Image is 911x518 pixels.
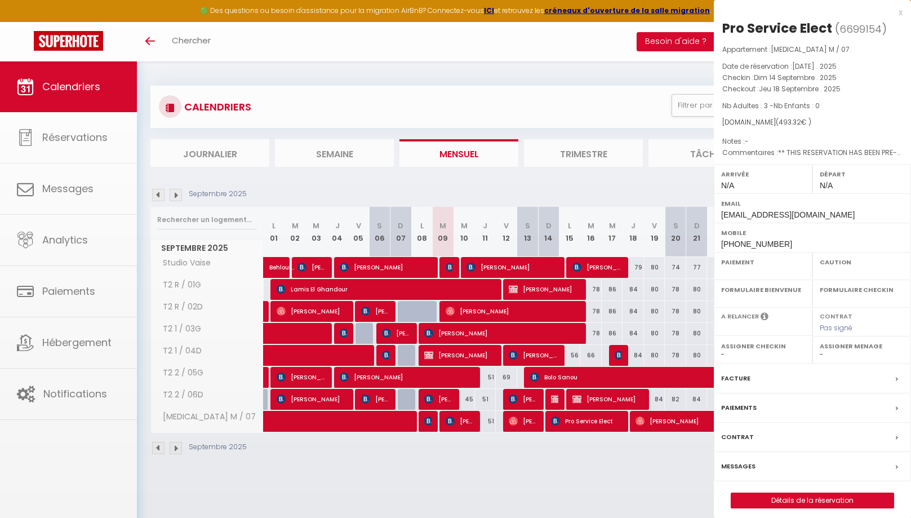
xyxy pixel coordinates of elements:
[722,136,903,147] p: Notes :
[721,181,734,190] span: N/A
[722,61,903,72] p: Date de réservation :
[721,227,904,238] label: Mobile
[820,169,904,180] label: Départ
[792,61,837,71] span: [DATE] . 2025
[722,147,903,158] p: Commentaires :
[721,256,805,268] label: Paiement
[771,45,850,54] span: [MEDICAL_DATA] M / 07
[721,402,757,414] label: Paiements
[721,312,759,321] label: A relancer
[839,22,882,36] span: 6699154
[779,117,801,127] span: 493.32
[745,136,749,146] span: -
[820,181,833,190] span: N/A
[722,72,903,83] p: Checkin :
[835,21,887,37] span: ( )
[820,312,852,319] label: Contrat
[722,101,820,110] span: Nb Adultes : 3 -
[721,169,805,180] label: Arrivée
[759,84,841,94] span: Jeu 18 Septembre . 2025
[721,284,805,295] label: Formulaire Bienvenue
[820,340,904,352] label: Assigner Menage
[776,117,811,127] span: ( € )
[9,5,43,38] button: Ouvrir le widget de chat LiveChat
[722,44,903,55] p: Appartement :
[820,323,852,333] span: Pas signé
[714,6,903,19] div: x
[731,493,894,508] a: Détails de la réservation
[731,493,894,508] button: Détails de la réservation
[721,431,754,443] label: Contrat
[721,240,792,249] span: [PHONE_NUMBER]
[721,210,855,219] span: [EMAIL_ADDRESS][DOMAIN_NAME]
[721,340,805,352] label: Assigner Checkin
[761,312,768,324] i: Sélectionner OUI si vous souhaiter envoyer les séquences de messages post-checkout
[722,19,832,37] div: Pro Service Elect
[754,73,837,82] span: Dim 14 Septembre . 2025
[721,373,750,384] label: Facture
[721,461,756,472] label: Messages
[722,117,903,128] div: [DOMAIN_NAME]
[820,284,904,295] label: Formulaire Checkin
[774,101,820,110] span: Nb Enfants : 0
[722,83,903,95] p: Checkout :
[820,256,904,268] label: Caution
[721,198,904,209] label: Email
